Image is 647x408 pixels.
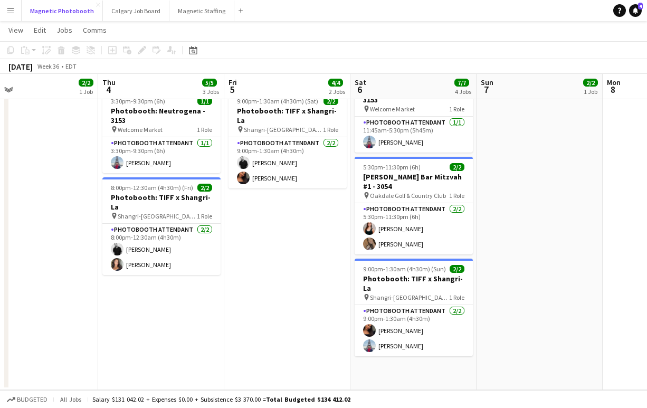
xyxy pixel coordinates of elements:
span: 4/4 [328,79,343,87]
span: 1/1 [197,97,212,105]
span: Week 36 [35,62,61,70]
a: View [4,23,27,37]
app-job-card: 9:00pm-1:30am (4h30m) (Sat)2/2Photobooth: TIFF x Shangri-La Shangri-[GEOGRAPHIC_DATA]1 RolePhotob... [229,91,347,188]
span: 3:30pm-9:30pm (6h) [111,97,165,105]
app-job-card: 9:00pm-1:30am (4h30m) (Sun)2/2Photobooth: TIFF x Shangri-La Shangri-[GEOGRAPHIC_DATA]1 RolePhotob... [355,259,473,356]
app-card-role: Photobooth Attendant2/25:30pm-11:30pm (6h)[PERSON_NAME][PERSON_NAME] [355,203,473,254]
span: 2/2 [450,163,464,171]
button: Magnetic Photobooth [22,1,103,21]
span: Shangri-[GEOGRAPHIC_DATA] [370,293,449,301]
span: 2/2 [79,79,93,87]
span: 5:30pm-11:30pm (6h) [363,163,421,171]
span: 2/2 [583,79,598,87]
span: Budgeted [17,396,47,403]
span: Sun [481,78,493,87]
span: View [8,25,23,35]
span: 1 Role [449,105,464,113]
span: 8:00pm-12:30am (4h30m) (Fri) [111,184,193,192]
span: Edit [34,25,46,35]
app-job-card: 8:00pm-12:30am (4h30m) (Fri)2/2Photobooth: TIFF x Shangri-La Shangri-[GEOGRAPHIC_DATA]1 RolePhoto... [102,177,221,275]
div: 2 Jobs [329,88,345,96]
button: Calgary Job Board [103,1,169,21]
span: Oakdale Golf & Country Club [370,192,446,200]
span: 9:00pm-1:30am (4h30m) (Sun) [363,265,446,273]
span: 5 [227,83,237,96]
h3: Photobooth: TIFF x Shangri-La [102,193,221,212]
div: 4 Jobs [455,88,471,96]
span: 9:00pm-1:30am (4h30m) (Sat) [237,97,318,105]
a: Comms [79,23,111,37]
span: Fri [229,78,237,87]
div: 1 Job [584,88,597,96]
h3: [PERSON_NAME] Bar Mitzvah #1 - 3054 [355,172,473,191]
span: 6 [353,83,366,96]
h3: Photobooth: TIFF x Shangri-La [229,106,347,125]
app-card-role: Photobooth Attendant2/28:00pm-12:30am (4h30m)[PERSON_NAME][PERSON_NAME] [102,224,221,275]
button: Magnetic Staffing [169,1,234,21]
app-job-card: 3:30pm-9:30pm (6h)1/1Photobooth: Neutrogena - 3153 Welcome Market1 RolePhotobooth Attendant1/13:3... [102,91,221,173]
app-card-role: Photobooth Attendant1/13:30pm-9:30pm (6h)[PERSON_NAME] [102,137,221,173]
app-card-role: Photobooth Attendant2/29:00pm-1:30am (4h30m)[PERSON_NAME][PERSON_NAME] [229,137,347,188]
span: Welcome Market [118,126,163,134]
span: All jobs [58,395,83,403]
span: 1 Role [323,126,338,134]
span: 1 Role [197,212,212,220]
span: 4 [638,3,643,10]
span: Comms [83,25,107,35]
span: 5/5 [202,79,217,87]
span: 1 Role [197,126,212,134]
app-card-role: Photobooth Attendant1/111:45am-5:30pm (5h45m)[PERSON_NAME] [355,117,473,153]
span: Mon [607,78,621,87]
app-card-role: Photobooth Attendant2/29:00pm-1:30am (4h30m)[PERSON_NAME][PERSON_NAME] [355,305,473,356]
span: Shangri-[GEOGRAPHIC_DATA] [118,212,197,220]
a: 4 [629,4,642,17]
div: Salary $131 042.02 + Expenses $0.00 + Subsistence $3 370.00 = [92,395,350,403]
span: 1 Role [449,293,464,301]
span: 2/2 [197,184,212,192]
h3: Photobooth: Neutrogena - 3153 [102,106,221,125]
div: EDT [65,62,77,70]
div: [DATE] [8,61,33,72]
a: Jobs [52,23,77,37]
span: 2/2 [323,97,338,105]
span: Thu [102,78,116,87]
a: Edit [30,23,50,37]
div: 3 Jobs [203,88,219,96]
span: 1 Role [449,192,464,200]
button: Budgeted [5,394,49,405]
h3: Photobooth: TIFF x Shangri-La [355,274,473,293]
app-job-card: 5:30pm-11:30pm (6h)2/2[PERSON_NAME] Bar Mitzvah #1 - 3054 Oakdale Golf & Country Club1 RolePhotob... [355,157,473,254]
span: Welcome Market [370,105,415,113]
span: 8 [605,83,621,96]
span: 4 [101,83,116,96]
span: 7 [479,83,493,96]
span: Sat [355,78,366,87]
div: 1 Job [79,88,93,96]
span: 2/2 [450,265,464,273]
span: Total Budgeted $134 412.02 [266,395,350,403]
app-job-card: 11:45am-5:30pm (5h45m)1/1Photobooth: Neutrogena - 3153 Welcome Market1 RolePhotobooth Attendant1/... [355,70,473,153]
span: 7/7 [454,79,469,87]
span: Shangri-[GEOGRAPHIC_DATA] [244,126,323,134]
span: Jobs [56,25,72,35]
